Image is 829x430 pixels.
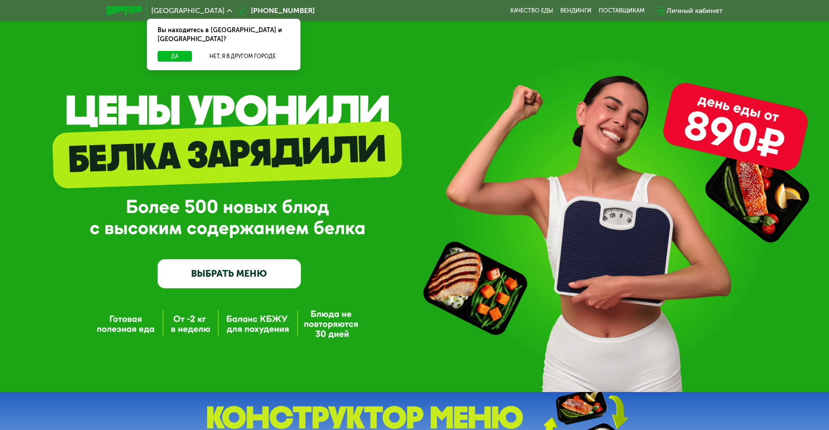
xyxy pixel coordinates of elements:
[237,5,315,16] a: [PHONE_NUMBER]
[151,7,225,14] span: [GEOGRAPHIC_DATA]
[147,19,300,51] div: Вы находитесь в [GEOGRAPHIC_DATA] и [GEOGRAPHIC_DATA]?
[196,51,290,62] button: Нет, я в другом городе
[158,259,301,288] a: ВЫБРАТЬ МЕНЮ
[667,5,723,16] div: Личный кабинет
[510,7,553,14] a: Качество еды
[560,7,592,14] a: Вендинги
[599,7,645,14] div: поставщикам
[158,51,192,62] button: Да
